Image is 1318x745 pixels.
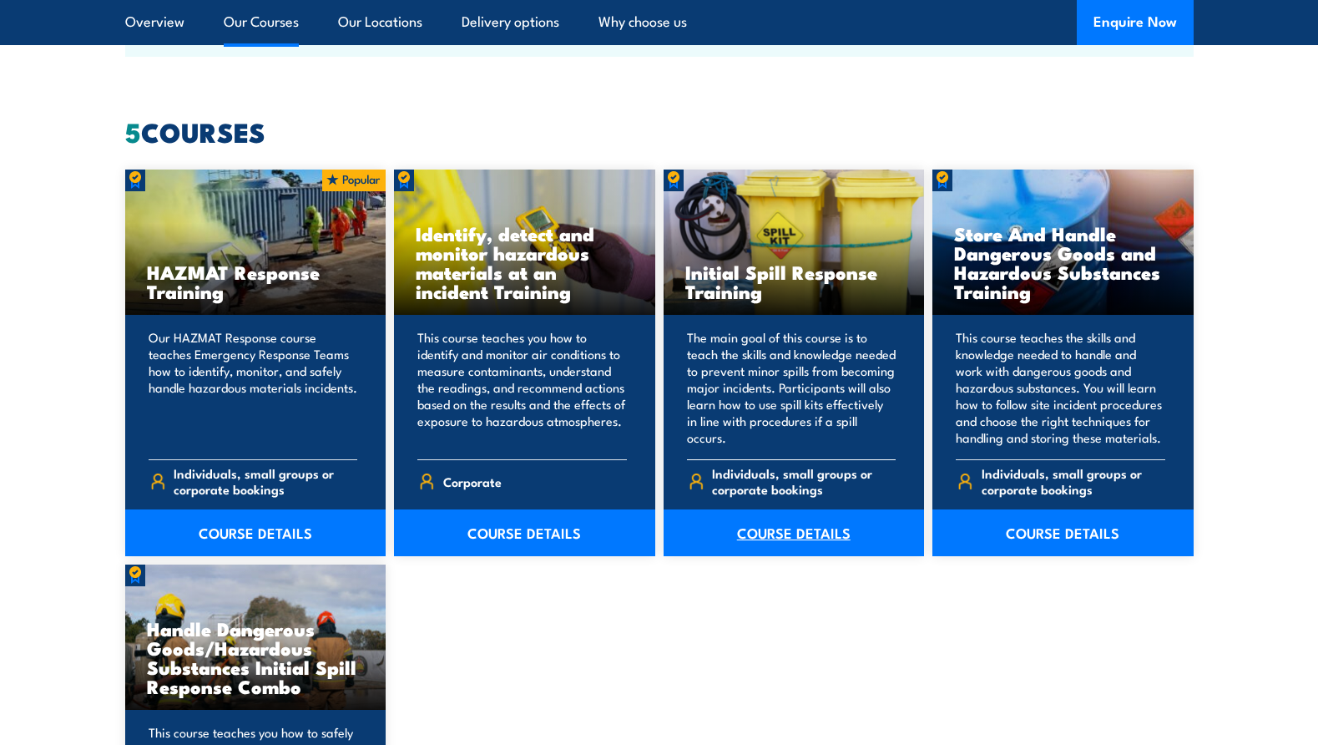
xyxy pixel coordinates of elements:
h3: Initial Spill Response Training [685,262,903,301]
p: The main goal of this course is to teach the skills and knowledge needed to prevent minor spills ... [687,329,896,446]
p: This course teaches you how to identify and monitor air conditions to measure contaminants, under... [417,329,627,446]
h2: COURSES [125,119,1194,143]
h3: Store And Handle Dangerous Goods and Hazardous Substances Training [954,224,1172,301]
span: Individuals, small groups or corporate bookings [982,465,1165,497]
span: Individuals, small groups or corporate bookings [712,465,896,497]
a: COURSE DETAILS [932,509,1194,556]
p: This course teaches the skills and knowledge needed to handle and work with dangerous goods and h... [956,329,1165,446]
span: Individuals, small groups or corporate bookings [174,465,357,497]
a: COURSE DETAILS [394,509,655,556]
a: COURSE DETAILS [664,509,925,556]
strong: 5 [125,110,141,152]
h3: Handle Dangerous Goods/Hazardous Substances Initial Spill Response Combo [147,619,365,696]
a: COURSE DETAILS [125,509,386,556]
p: Our HAZMAT Response course teaches Emergency Response Teams how to identify, monitor, and safely ... [149,329,358,446]
span: Corporate [443,469,502,494]
h3: HAZMAT Response Training [147,262,365,301]
h3: Identify, detect and monitor hazardous materials at an incident Training [416,224,634,301]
